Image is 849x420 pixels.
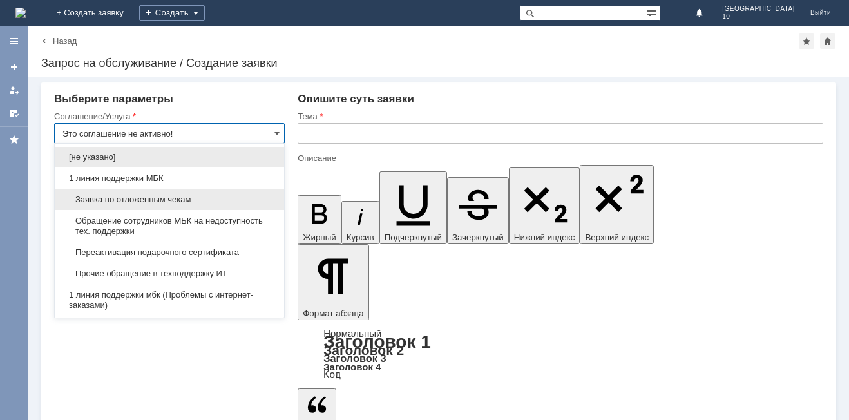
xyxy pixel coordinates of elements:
a: Заголовок 4 [323,361,381,372]
span: Нижний индекс [514,233,575,242]
div: Создать [139,5,205,21]
span: Подчеркнутый [385,233,442,242]
span: Прочие обращение в техподдержку ИТ [62,269,276,279]
span: 1 линия поддержки МБК [62,173,276,184]
span: Расширенный поиск [647,6,660,18]
div: Описание [298,154,821,162]
span: Жирный [303,233,336,242]
a: Заголовок 1 [323,332,431,352]
a: Перейти на домашнюю страницу [15,8,26,18]
span: 1 линия поддержки мбк (Проблемы с интернет-заказами) [62,290,276,310]
span: [не указано] [62,152,276,162]
button: Нижний индекс [509,167,580,244]
span: Верхний индекс [585,233,649,242]
button: Формат абзаца [298,244,368,320]
a: Мои заявки [4,80,24,100]
span: [GEOGRAPHIC_DATA] [722,5,795,13]
button: Зачеркнутый [447,177,509,244]
span: Обращение сотрудников МБК на недоступность тех. поддержки [62,216,276,236]
img: logo [15,8,26,18]
button: Жирный [298,195,341,244]
div: Запрос на обслуживание / Создание заявки [41,57,836,70]
div: Добавить в избранное [799,33,814,49]
a: Назад [53,36,77,46]
span: Зачеркнутый [452,233,504,242]
span: Заявка по отложенным чекам [62,195,276,205]
a: Нормальный [323,328,381,339]
div: Соглашение/Услуга [54,112,282,120]
span: 10 [722,13,795,21]
button: Курсив [341,201,379,244]
div: Формат абзаца [298,329,823,379]
span: Формат абзаца [303,309,363,318]
span: Выберите параметры [54,93,173,105]
button: Верхний индекс [580,165,654,244]
span: Курсив [347,233,374,242]
span: Опишите суть заявки [298,93,414,105]
a: Мои согласования [4,103,24,124]
a: Заголовок 3 [323,352,386,364]
div: Сделать домашней страницей [820,33,835,49]
a: Создать заявку [4,57,24,77]
button: Подчеркнутый [379,171,447,244]
a: Код [323,369,341,381]
div: Тема [298,112,821,120]
span: Переактивация подарочного сертификата [62,247,276,258]
a: Заголовок 2 [323,343,404,358]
